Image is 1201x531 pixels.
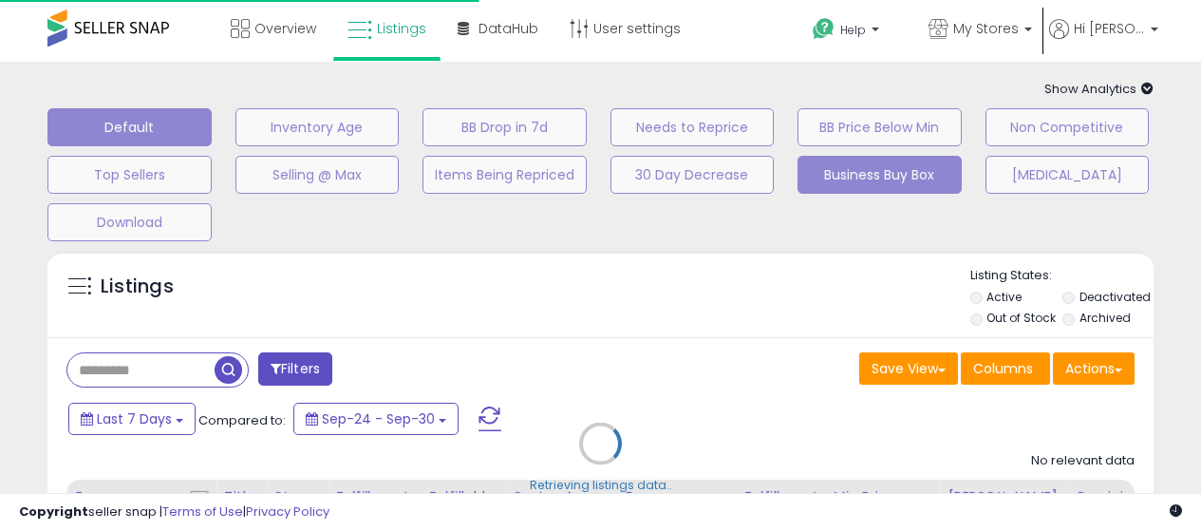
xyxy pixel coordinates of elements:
[19,503,329,522] div: seller snap | |
[1074,19,1145,38] span: Hi [PERSON_NAME]
[953,19,1019,38] span: My Stores
[798,108,962,146] button: BB Price Below Min
[530,477,672,494] div: Retrieving listings data..
[47,156,212,194] button: Top Sellers
[610,156,775,194] button: 30 Day Decrease
[479,19,538,38] span: DataHub
[985,108,1150,146] button: Non Competitive
[1044,80,1154,98] span: Show Analytics
[422,156,587,194] button: Items Being Repriced
[47,203,212,241] button: Download
[985,156,1150,194] button: [MEDICAL_DATA]
[812,17,835,41] i: Get Help
[377,19,426,38] span: Listings
[798,156,962,194] button: Business Buy Box
[47,108,212,146] button: Default
[1049,19,1158,62] a: Hi [PERSON_NAME]
[235,108,400,146] button: Inventory Age
[235,156,400,194] button: Selling @ Max
[840,22,866,38] span: Help
[422,108,587,146] button: BB Drop in 7d
[610,108,775,146] button: Needs to Reprice
[798,3,911,62] a: Help
[254,19,316,38] span: Overview
[19,503,88,521] strong: Copyright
